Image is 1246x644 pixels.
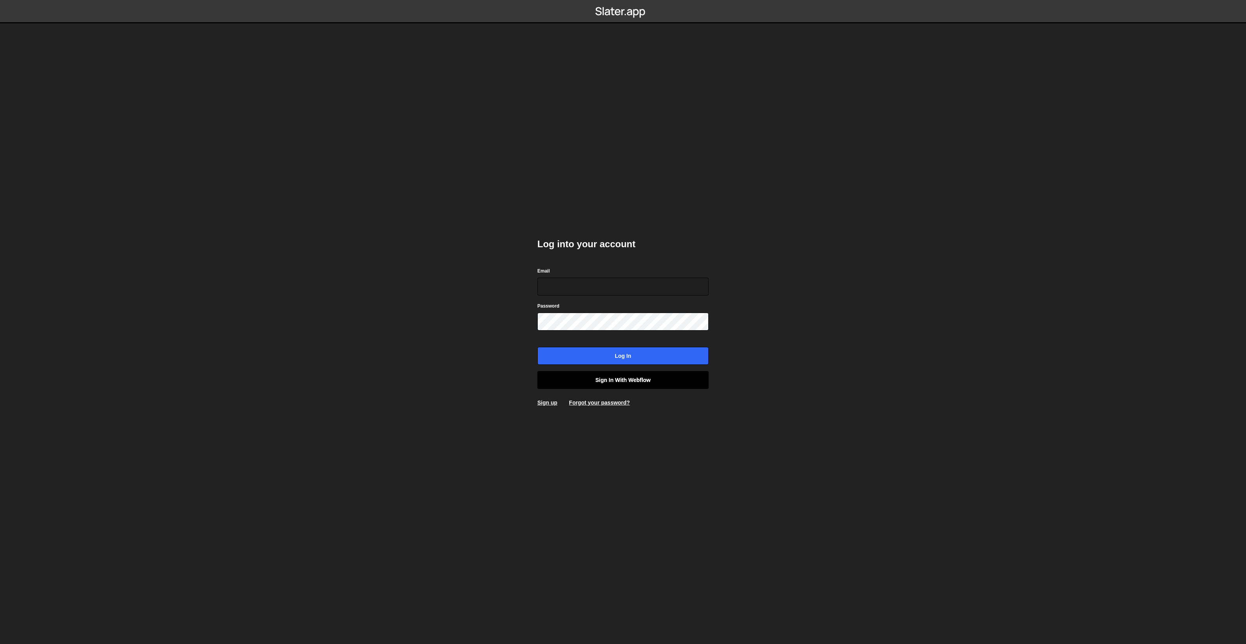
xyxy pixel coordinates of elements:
[537,399,557,406] a: Sign up
[569,399,630,406] a: Forgot your password?
[537,267,550,275] label: Email
[537,347,709,365] input: Log in
[537,302,560,310] label: Password
[537,238,709,250] h2: Log into your account
[537,371,709,389] a: Sign in with Webflow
